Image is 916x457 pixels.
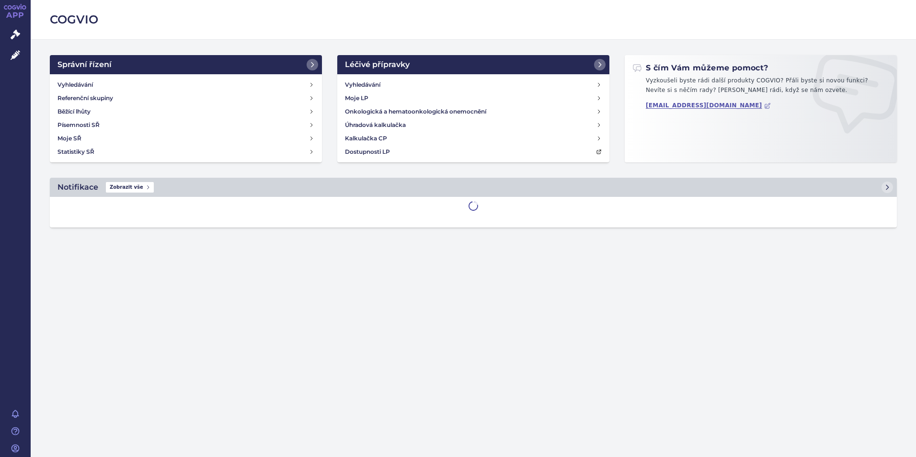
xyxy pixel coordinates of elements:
[341,105,606,118] a: Onkologická a hematoonkologická onemocnění
[57,120,100,130] h4: Písemnosti SŘ
[57,80,93,90] h4: Vyhledávání
[632,63,768,73] h2: S čím Vám můžeme pomoct?
[341,132,606,145] a: Kalkulačka CP
[54,118,318,132] a: Písemnosti SŘ
[57,182,98,193] h2: Notifikace
[54,145,318,159] a: Statistiky SŘ
[341,78,606,91] a: Vyhledávání
[50,178,897,197] a: NotifikaceZobrazit vše
[345,107,486,116] h4: Onkologická a hematoonkologická onemocnění
[337,55,609,74] a: Léčivé přípravky
[54,105,318,118] a: Běžící lhůty
[57,147,94,157] h4: Statistiky SŘ
[341,91,606,105] a: Moje LP
[341,118,606,132] a: Úhradová kalkulačka
[57,134,81,143] h4: Moje SŘ
[345,134,387,143] h4: Kalkulačka CP
[54,132,318,145] a: Moje SŘ
[646,102,771,109] a: [EMAIL_ADDRESS][DOMAIN_NAME]
[345,93,368,103] h4: Moje LP
[106,182,154,193] span: Zobrazit vše
[632,76,889,99] p: Vyzkoušeli byste rádi další produkty COGVIO? Přáli byste si novou funkci? Nevíte si s něčím rady?...
[341,145,606,159] a: Dostupnosti LP
[57,59,112,70] h2: Správní řízení
[54,91,318,105] a: Referenční skupiny
[57,107,91,116] h4: Běžící lhůty
[50,55,322,74] a: Správní řízení
[345,80,380,90] h4: Vyhledávání
[345,147,390,157] h4: Dostupnosti LP
[54,78,318,91] a: Vyhledávání
[50,11,897,28] h2: COGVIO
[57,93,113,103] h4: Referenční skupiny
[345,59,410,70] h2: Léčivé přípravky
[345,120,406,130] h4: Úhradová kalkulačka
